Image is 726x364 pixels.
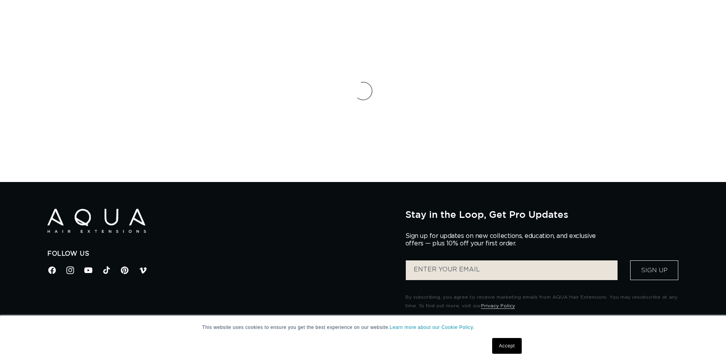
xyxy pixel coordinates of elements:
p: This website uses cookies to ensure you get the best experience on our website. [202,324,524,331]
p: Sign up for updates on new collections, education, and exclusive offers — plus 10% off your first... [405,232,603,247]
input: ENTER YOUR EMAIL [406,260,618,280]
button: Sign Up [630,260,678,280]
p: By subscribing, you agree to receive marketing emails from AQUA Hair Extensions. You may unsubscr... [405,293,679,310]
img: Aqua Hair Extensions [47,209,146,233]
a: Privacy Policy [481,303,515,308]
h2: Follow Us [47,250,394,258]
a: Learn more about our Cookie Policy. [390,325,474,330]
a: Accept [492,338,521,354]
h2: Stay in the Loop, Get Pro Updates [405,209,679,220]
